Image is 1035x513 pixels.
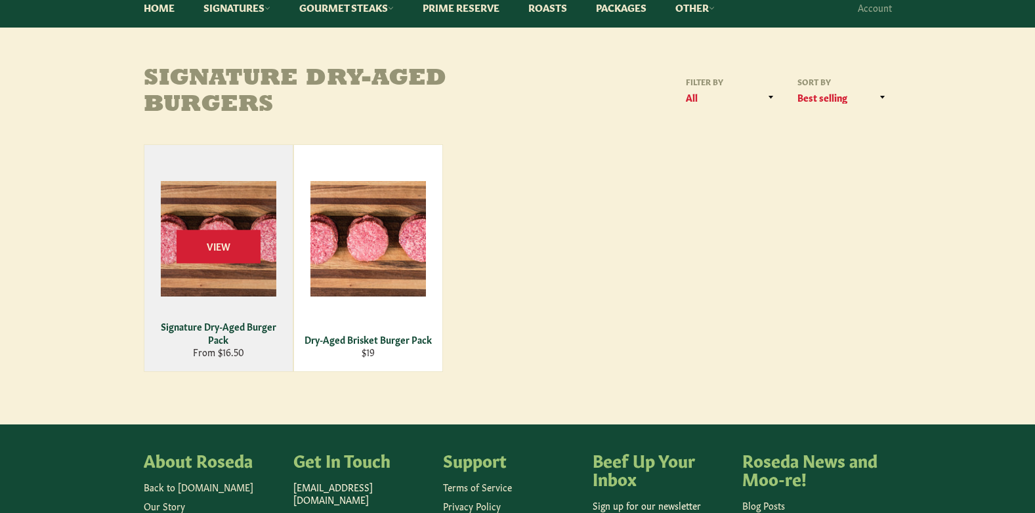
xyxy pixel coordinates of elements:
label: Sort by [793,76,892,87]
label: Filter by [682,76,780,87]
a: Back to [DOMAIN_NAME] [144,480,253,493]
a: Dry-Aged Brisket Burger Pack Dry-Aged Brisket Burger Pack $19 [293,144,443,372]
h4: Support [443,451,580,469]
div: Signature Dry-Aged Burger Pack [152,320,284,346]
h4: Roseda News and Moo-re! [742,451,879,487]
div: $19 [302,346,434,358]
h4: Beef Up Your Inbox [593,451,729,487]
h4: About Roseda [144,451,280,469]
a: Privacy Policy [443,499,501,512]
a: Blog Posts [742,499,785,512]
p: [EMAIL_ADDRESS][DOMAIN_NAME] [293,481,430,506]
h1: Signature Dry-Aged Burgers [144,66,518,118]
h4: Get In Touch [293,451,430,469]
p: Sign up for our newsletter [593,499,729,512]
a: Terms of Service [443,480,512,493]
img: Dry-Aged Brisket Burger Pack [310,181,426,297]
a: Signature Dry-Aged Burger Pack Signature Dry-Aged Burger Pack From $16.50 View [144,144,293,372]
span: View [177,230,261,263]
a: Our Story [144,499,185,512]
div: Dry-Aged Brisket Burger Pack [302,333,434,346]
